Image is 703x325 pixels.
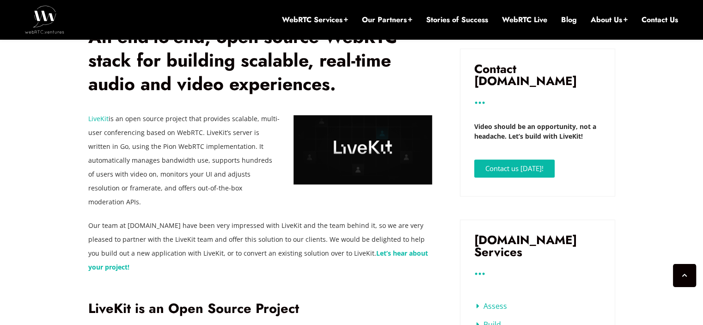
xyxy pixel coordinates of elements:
span: Contact us [DATE]! [485,165,544,172]
img: LiveKit Logo [293,115,432,184]
h2: LiveKit is an Open Source Project [88,302,432,315]
a: Contact Us [642,15,678,25]
span: Our team at [DOMAIN_NAME] have been very impressed with LiveKit and the team behind it, so we are... [88,221,425,258]
img: WebRTC.ventures [25,6,64,33]
h3: ... [474,96,601,103]
a: WebRTC Live [502,15,547,25]
span: is an open source project that provides scalable, multi-user conferencing based on WebRTC. LiveKi... [88,114,280,206]
h3: Contact [DOMAIN_NAME] [474,63,601,87]
h1: An end-to-end, open source WebRTC stack for building scalable, real-time audio and video experien... [88,25,432,96]
a: Stories of Success [426,15,488,25]
a: LiveKit [88,114,109,123]
strong: Video should be an opportunity, not a headache. Let’s build with LiveKit! [474,122,596,141]
a: Contact us [DATE]! [474,159,555,178]
a: Our Partners [362,15,412,25]
a: Assess [477,301,507,311]
a: Blog [561,15,577,25]
a: About Us [591,15,628,25]
h3: ... [474,267,601,274]
h3: [DOMAIN_NAME] Services [474,234,601,258]
a: WebRTC Services [282,15,348,25]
